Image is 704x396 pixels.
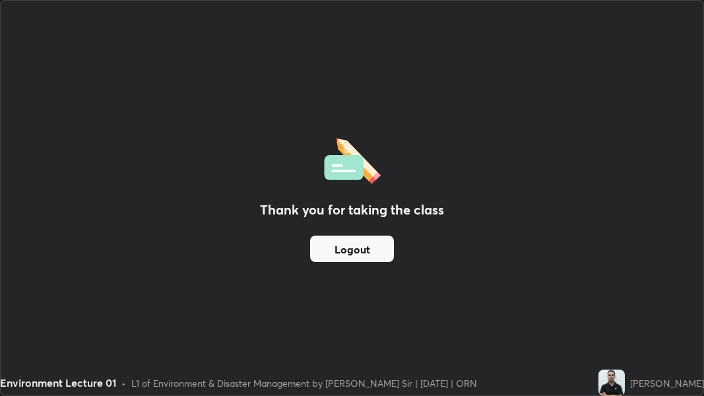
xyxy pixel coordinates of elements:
[121,376,126,390] div: •
[310,236,394,262] button: Logout
[324,134,381,184] img: offlineFeedback.1438e8b3.svg
[131,376,477,390] div: L1 of Environment & Disaster Management by [PERSON_NAME] Sir | [DATE] | ORN
[598,370,625,396] img: e2c148373bd94405ba47758bc9f11e48.jpg
[630,376,704,390] div: [PERSON_NAME]
[260,200,444,220] h2: Thank you for taking the class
